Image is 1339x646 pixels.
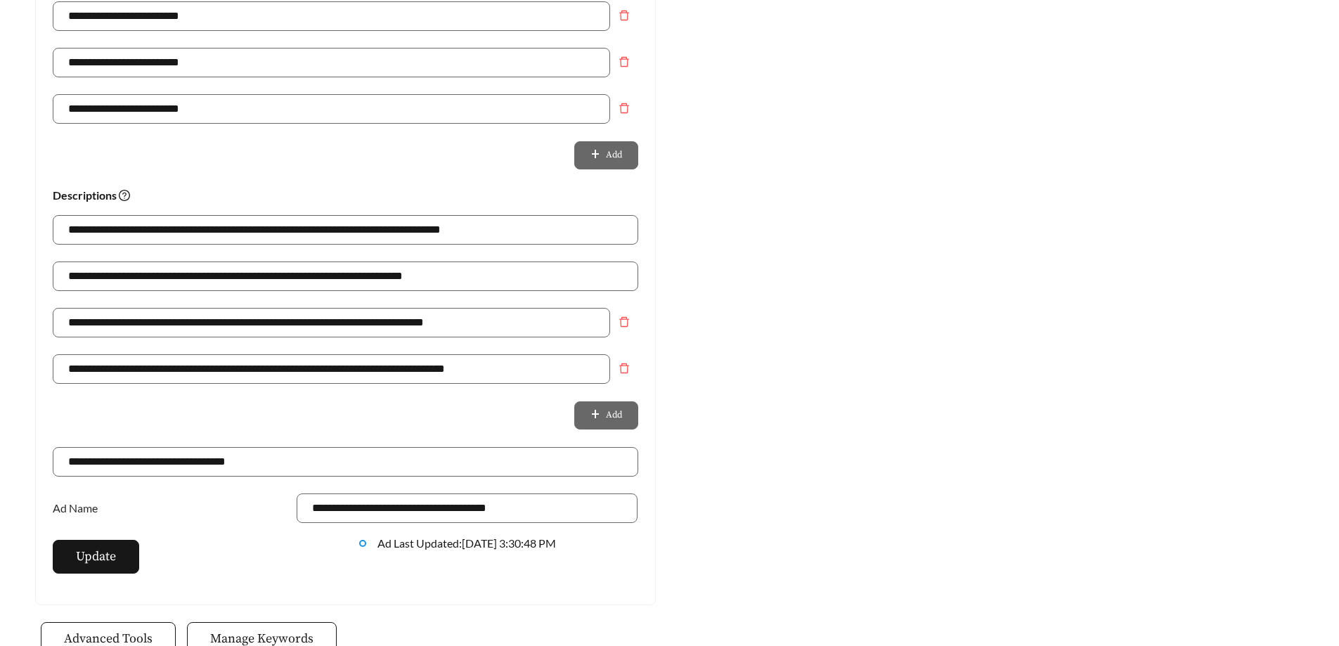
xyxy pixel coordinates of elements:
span: delete [611,56,638,67]
button: Remove field [610,354,638,382]
button: Remove field [610,1,638,30]
button: Update [53,540,139,574]
input: Website [53,447,638,477]
span: delete [611,316,638,328]
span: delete [611,363,638,374]
button: Remove field [610,94,638,122]
span: Update [76,547,116,566]
button: plusAdd [574,141,638,169]
div: Ad Last Updated: [DATE] 3:30:48 PM [377,535,638,569]
input: Ad Name [297,493,638,523]
span: delete [611,10,638,21]
button: plusAdd [574,401,638,429]
span: delete [611,103,638,114]
label: Ad Name [53,493,105,523]
button: Remove field [610,308,638,336]
strong: Descriptions [53,188,130,202]
button: Remove field [610,48,638,76]
span: question-circle [119,190,130,201]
